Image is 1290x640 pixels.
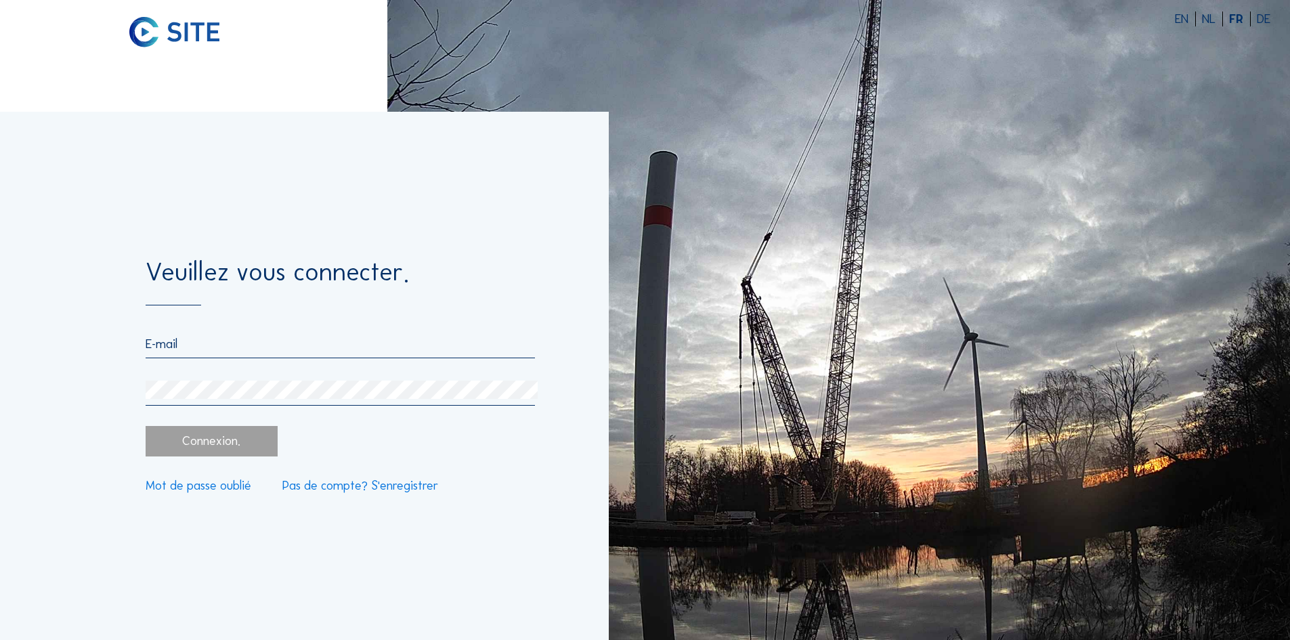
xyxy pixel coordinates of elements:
[1202,13,1223,25] div: NL
[1229,13,1251,25] div: FR
[282,479,438,492] a: Pas de compte? S'enregistrer
[146,337,534,351] input: E-mail
[146,479,251,492] a: Mot de passe oublié
[146,260,534,305] div: Veuillez vous connecter.
[146,426,277,456] div: Connexion.
[1175,13,1196,25] div: EN
[1257,13,1270,25] div: DE
[129,17,219,47] img: C-SITE logo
